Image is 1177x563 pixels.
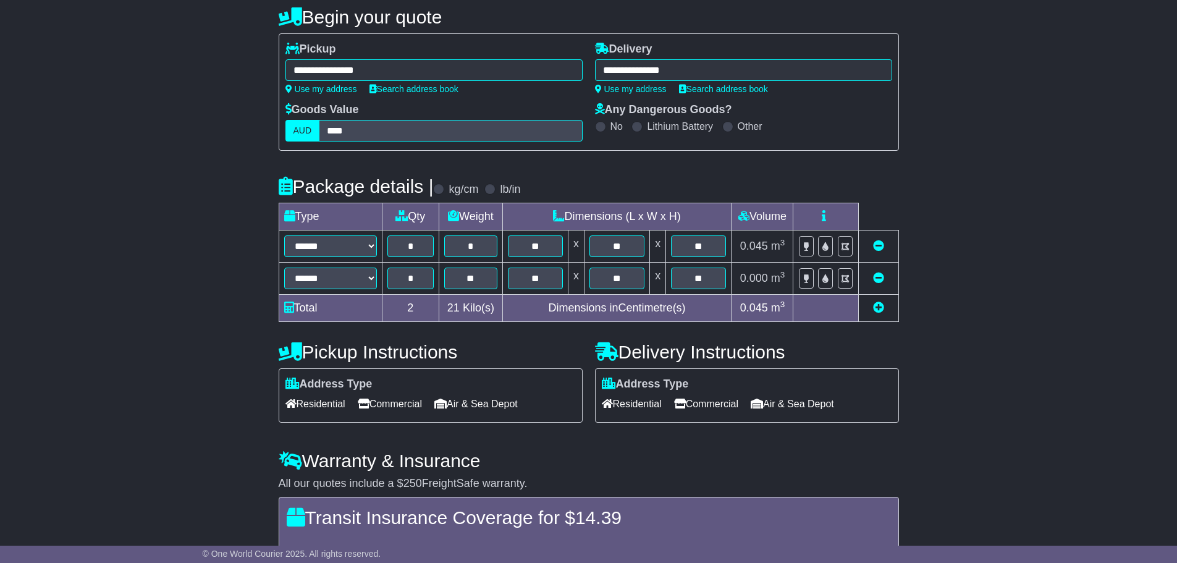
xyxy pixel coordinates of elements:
td: x [568,263,584,295]
span: Commercial [674,394,738,413]
label: AUD [285,120,320,142]
label: Address Type [285,378,373,391]
label: Pickup [285,43,336,56]
label: kg/cm [449,183,478,197]
a: Use my address [285,84,357,94]
a: Add new item [873,302,884,314]
td: Total [279,295,382,322]
td: Dimensions in Centimetre(s) [502,295,732,322]
label: Address Type [602,378,689,391]
span: Commercial [358,394,422,413]
span: 21 [447,302,460,314]
td: x [568,231,584,263]
label: No [610,121,623,132]
a: Search address book [369,84,458,94]
sup: 3 [780,238,785,247]
h4: Delivery Instructions [595,342,899,362]
label: lb/in [500,183,520,197]
h4: Package details | [279,176,434,197]
span: © One World Courier 2025. All rights reserved. [203,549,381,559]
span: m [771,272,785,284]
td: 2 [382,295,439,322]
a: Remove this item [873,272,884,284]
h4: Pickup Instructions [279,342,583,362]
span: 0.045 [740,302,768,314]
td: Weight [439,203,503,231]
span: Air & Sea Depot [434,394,518,413]
span: 250 [403,477,422,489]
span: Residential [602,394,662,413]
div: All our quotes include a $ FreightSafe warranty. [279,477,899,491]
span: 0.045 [740,240,768,252]
span: 0.000 [740,272,768,284]
a: Use my address [595,84,667,94]
td: Dimensions (L x W x H) [502,203,732,231]
td: Qty [382,203,439,231]
label: Goods Value [285,103,359,117]
label: Delivery [595,43,652,56]
h4: Begin your quote [279,7,899,27]
td: x [650,231,666,263]
label: Other [738,121,762,132]
h4: Warranty & Insurance [279,451,899,471]
span: 14.39 [575,507,622,528]
td: Volume [732,203,793,231]
label: Lithium Battery [647,121,713,132]
sup: 3 [780,270,785,279]
td: Kilo(s) [439,295,503,322]
label: Any Dangerous Goods? [595,103,732,117]
h4: Transit Insurance Coverage for $ [287,507,891,528]
span: m [771,240,785,252]
span: Residential [285,394,345,413]
a: Search address book [679,84,768,94]
td: x [650,263,666,295]
td: Type [279,203,382,231]
a: Remove this item [873,240,884,252]
span: Air & Sea Depot [751,394,834,413]
sup: 3 [780,300,785,309]
span: m [771,302,785,314]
